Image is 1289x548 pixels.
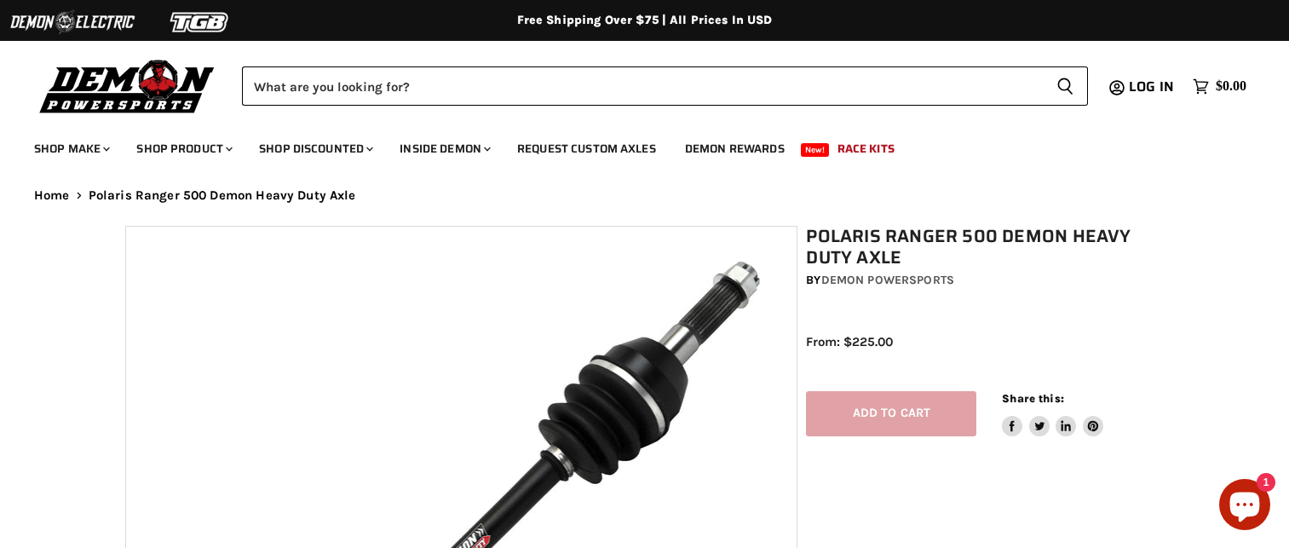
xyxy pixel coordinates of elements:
[672,131,797,166] a: Demon Rewards
[89,188,356,203] span: Polaris Ranger 500 Demon Heavy Duty Axle
[21,124,1242,166] ul: Main menu
[387,131,501,166] a: Inside Demon
[9,6,136,38] img: Demon Electric Logo 2
[242,66,1043,106] input: Search
[1129,76,1174,97] span: Log in
[1184,74,1255,99] a: $0.00
[806,226,1172,268] h1: Polaris Ranger 500 Demon Heavy Duty Axle
[806,334,893,349] span: From: $225.00
[801,143,830,157] span: New!
[34,188,70,203] a: Home
[821,273,954,287] a: Demon Powersports
[136,6,264,38] img: TGB Logo 2
[124,131,243,166] a: Shop Product
[1002,391,1103,436] aside: Share this:
[246,131,383,166] a: Shop Discounted
[504,131,669,166] a: Request Custom Axles
[806,271,1172,290] div: by
[1216,78,1246,95] span: $0.00
[242,66,1088,106] form: Product
[34,55,221,116] img: Demon Powersports
[1002,392,1063,405] span: Share this:
[825,131,907,166] a: Race Kits
[1043,66,1088,106] button: Search
[1121,79,1184,95] a: Log in
[1214,479,1275,534] inbox-online-store-chat: Shopify online store chat
[21,131,120,166] a: Shop Make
